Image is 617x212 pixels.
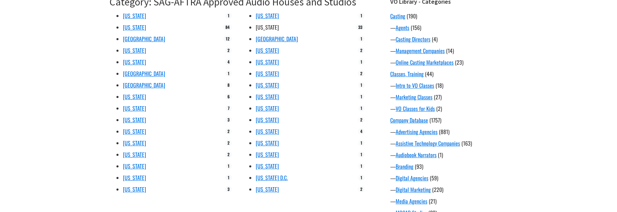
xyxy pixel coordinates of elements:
[225,105,232,111] span: 7
[455,58,463,66] span: (23)
[396,58,454,66] a: Online Casting Marketplaces
[396,128,438,136] a: Advertising Agencies
[396,81,434,89] a: Intro to VO Classes
[390,174,513,182] div: —
[396,93,432,101] a: Marketing Classes
[358,186,365,192] span: 2
[123,127,146,135] a: [US_STATE]
[256,46,279,54] a: [US_STATE]
[390,47,513,55] div: —
[358,175,365,181] span: 1
[123,174,146,182] a: [US_STATE]
[396,35,430,43] a: Casting Directors
[225,163,232,169] span: 1
[461,139,472,147] span: (163)
[429,116,441,124] span: (1757)
[256,81,279,89] a: [US_STATE]
[123,35,165,43] a: [GEOGRAPHIC_DATA]
[396,185,431,194] a: Digital Marketing
[358,94,365,100] span: 1
[123,150,146,159] a: [US_STATE]
[358,82,365,88] span: 1
[358,117,365,123] span: 2
[256,104,279,112] a: [US_STATE]
[432,35,438,43] span: (4)
[425,70,433,78] span: (44)
[225,70,232,77] span: 1
[123,185,146,193] a: [US_STATE]
[407,12,417,20] span: (190)
[415,162,423,170] span: (93)
[256,174,288,182] a: [US_STATE] D.C.
[256,139,279,147] a: [US_STATE]
[123,12,146,20] a: [US_STATE]
[432,185,443,194] span: (220)
[256,23,279,31] a: [US_STATE]
[390,35,513,43] div: —
[225,128,232,134] span: 2
[256,12,279,20] a: [US_STATE]
[358,13,365,19] span: 1
[223,36,232,42] span: 12
[225,186,232,192] span: 3
[358,36,365,42] span: 1
[123,69,165,78] a: [GEOGRAPHIC_DATA]
[358,163,365,169] span: 1
[429,197,437,205] span: (21)
[256,185,279,193] a: [US_STATE]
[439,128,449,136] span: (881)
[390,185,513,194] div: —
[390,23,513,32] div: —
[390,162,513,170] div: —
[225,175,232,181] span: 1
[430,174,438,182] span: (59)
[396,104,435,113] a: VO Classes for Kids
[123,162,146,170] a: [US_STATE]
[256,69,279,78] a: [US_STATE]
[358,70,365,77] span: 2
[256,35,298,43] a: [GEOGRAPHIC_DATA]
[256,162,279,170] a: [US_STATE]
[225,13,232,19] span: 1
[123,23,146,31] a: [US_STATE]
[390,128,513,136] div: —
[123,104,146,112] a: [US_STATE]
[123,81,165,89] a: [GEOGRAPHIC_DATA]
[390,116,428,124] a: Company Database
[390,58,513,66] div: —
[223,24,232,30] span: 84
[123,46,146,54] a: [US_STATE]
[390,81,513,89] div: —
[396,23,409,32] a: Agents
[225,94,232,100] span: 6
[446,47,454,55] span: (14)
[438,151,443,159] span: (1)
[358,59,365,65] span: 1
[396,197,427,205] a: Media Agencies
[390,104,513,113] div: —
[358,105,365,111] span: 1
[123,93,146,101] a: [US_STATE]
[396,162,413,170] a: Branding
[396,47,445,55] a: Management Companies
[390,12,405,20] a: Casting
[358,47,365,53] span: 2
[123,58,146,66] a: [US_STATE]
[390,151,513,159] div: —
[256,150,279,159] a: [US_STATE]
[390,197,513,205] div: —
[256,116,279,124] a: [US_STATE]
[434,93,442,101] span: (27)
[396,151,437,159] a: Audiobook Narrators
[390,70,424,78] a: Classes, Training
[123,116,146,124] a: [US_STATE]
[256,58,279,66] a: [US_STATE]
[436,81,443,89] span: (18)
[436,104,442,113] span: (2)
[225,140,232,146] span: 2
[225,151,232,158] span: 2
[225,59,232,65] span: 4
[256,93,279,101] a: [US_STATE]
[396,139,460,147] a: Assistive Technology Companies
[123,139,146,147] a: [US_STATE]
